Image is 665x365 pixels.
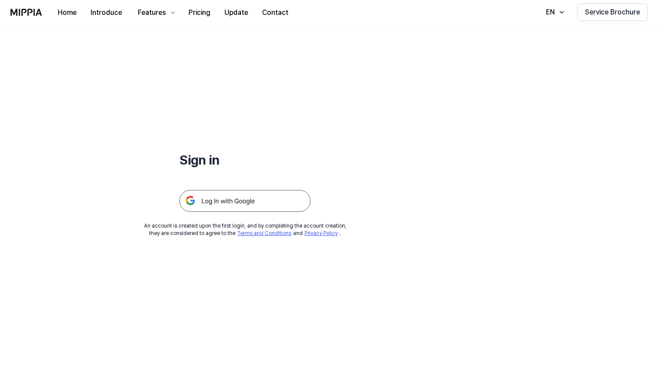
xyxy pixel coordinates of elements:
img: 구글 로그인 버튼 [179,190,311,212]
h1: Sign in [179,151,311,169]
button: Contact [255,4,295,21]
div: Features [136,7,168,18]
button: Features [129,4,182,21]
img: logo [10,9,42,16]
a: Update [217,0,255,25]
button: Introduce [84,4,129,21]
button: Update [217,4,255,21]
div: EN [544,7,556,18]
button: Service Brochure [577,4,647,21]
button: Home [51,4,84,21]
div: An account is created upon the first login, and by completing the account creation, they are cons... [144,222,346,237]
a: Privacy Policy [304,230,338,236]
a: Terms and Conditions [237,230,291,236]
button: EN [537,4,570,21]
button: Pricing [182,4,217,21]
